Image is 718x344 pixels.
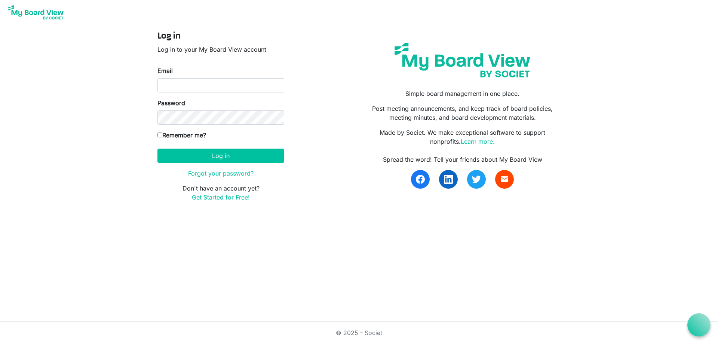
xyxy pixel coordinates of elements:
h4: Log in [157,31,284,42]
p: Log in to your My Board View account [157,45,284,54]
p: Don't have an account yet? [157,184,284,202]
label: Remember me? [157,131,206,140]
img: facebook.svg [416,175,425,184]
img: twitter.svg [472,175,481,184]
button: Log in [157,149,284,163]
a: email [495,170,514,189]
a: Forgot your password? [188,170,254,177]
input: Remember me? [157,133,162,137]
a: Get Started for Free! [192,194,250,201]
p: Simple board management in one place. [365,89,561,98]
a: Learn more. [461,138,495,145]
div: Spread the word! Tell your friends about My Board View [365,155,561,164]
img: my-board-view-societ.svg [389,37,536,83]
a: © 2025 - Societ [336,329,382,337]
img: linkedin.svg [444,175,453,184]
label: Email [157,66,173,75]
p: Post meeting announcements, and keep track of board policies, meeting minutes, and board developm... [365,104,561,122]
img: My Board View Logo [6,3,66,22]
span: email [500,175,509,184]
label: Password [157,98,185,107]
p: Made by Societ. We make exceptional software to support nonprofits. [365,128,561,146]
